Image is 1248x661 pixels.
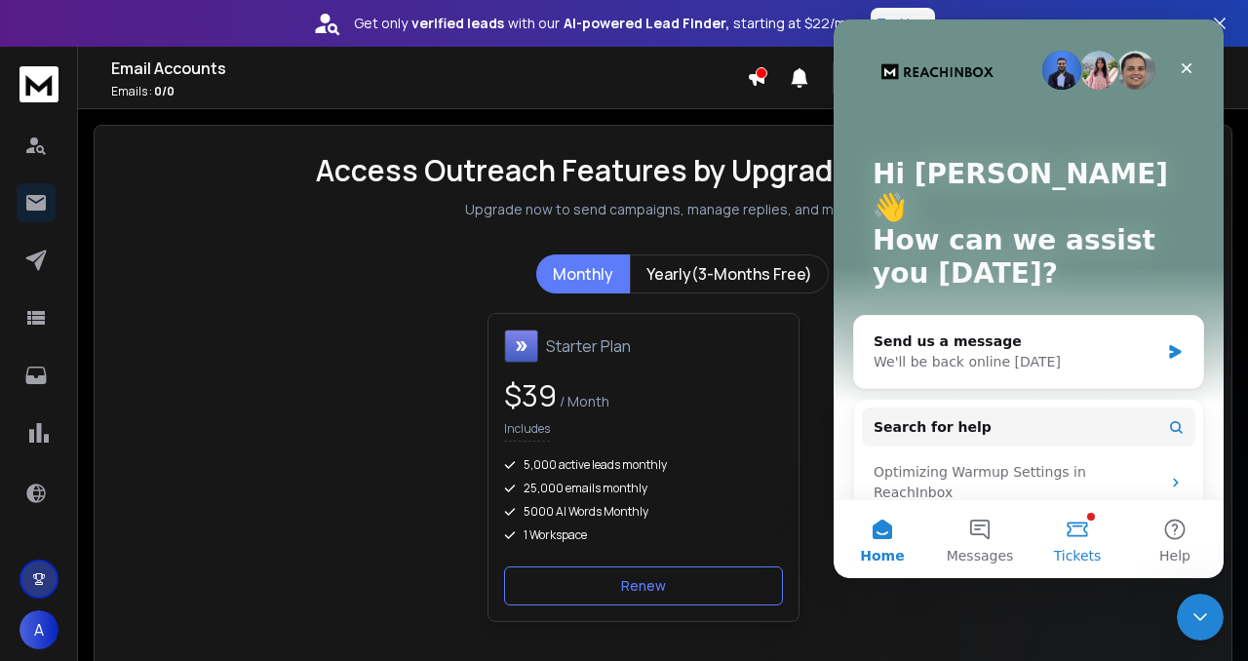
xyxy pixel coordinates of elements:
button: A [19,610,58,649]
button: Yearly(3-Months Free) [630,254,829,293]
strong: AI-powered Lead Finder, [564,14,729,33]
iframe: To enrich screen reader interactions, please activate Accessibility in Grammarly extension settings [1177,594,1224,641]
img: logo [19,66,58,102]
div: 25,000 emails monthly [504,481,783,496]
p: Try Now [877,14,929,33]
p: Emails : [111,84,747,99]
button: Monthly [536,254,630,293]
div: 5,000 active leads monthly [504,457,783,473]
img: Starter Plan icon [504,330,538,363]
p: Includes [504,421,550,442]
button: Renew [504,566,783,605]
iframe: Intercom live chat [834,19,1224,578]
p: Get only with our starting at $22/mo [354,14,855,33]
span: 0 / 0 [154,83,175,99]
h1: Email Accounts [111,57,747,80]
span: $ 39 [504,375,557,415]
h1: Access Outreach Features by Upgrading Your Plan [316,153,1010,188]
span: / Month [557,392,609,410]
div: 1 Workspace [504,527,783,543]
div: 5000 AI Words Monthly [504,504,783,520]
strong: verified leads [411,14,504,33]
button: Try Now [871,8,935,39]
h1: Starter Plan [546,334,631,358]
p: Upgrade now to send campaigns, manage replies, and more! [465,200,861,219]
